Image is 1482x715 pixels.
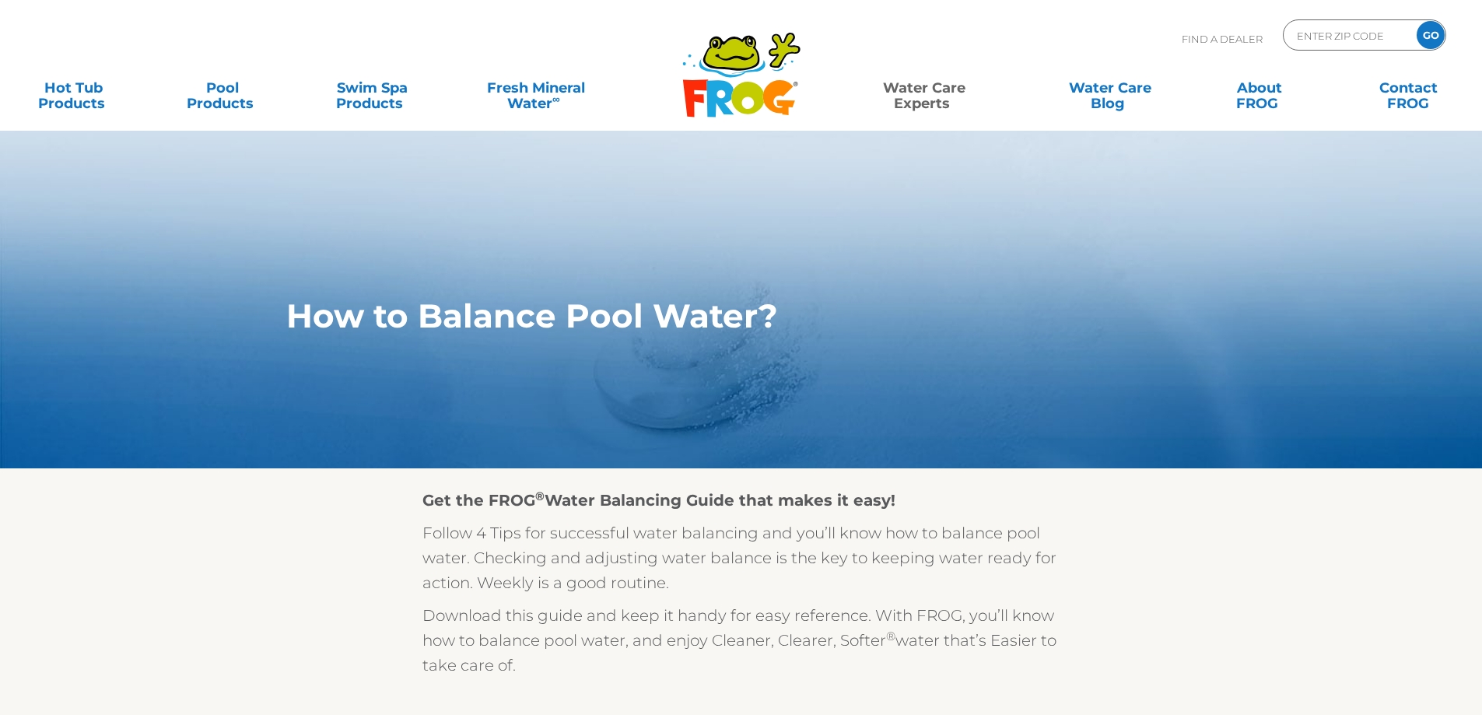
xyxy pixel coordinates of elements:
[286,297,1124,335] h1: How to Balance Pool Water?
[1201,72,1317,103] a: AboutFROG
[422,603,1060,678] p: Download this guide and keep it handy for easy reference. With FROG, you’ll know how to balance p...
[16,72,131,103] a: Hot TubProducts
[1417,21,1445,49] input: GO
[463,72,608,103] a: Fresh MineralWater∞
[552,93,560,105] sup: ∞
[830,72,1018,103] a: Water CareExperts
[422,520,1060,595] p: Follow 4 Tips for successful water balancing and you’ll know how to balance pool water. Checking ...
[314,72,430,103] a: Swim SpaProducts
[886,629,895,643] sup: ®
[535,489,545,503] sup: ®
[1052,72,1168,103] a: Water CareBlog
[165,72,281,103] a: PoolProducts
[422,491,895,510] strong: Get the FROG Water Balancing Guide that makes it easy!
[1182,19,1263,58] p: Find A Dealer
[1295,24,1400,47] input: Zip Code Form
[1351,72,1466,103] a: ContactFROG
